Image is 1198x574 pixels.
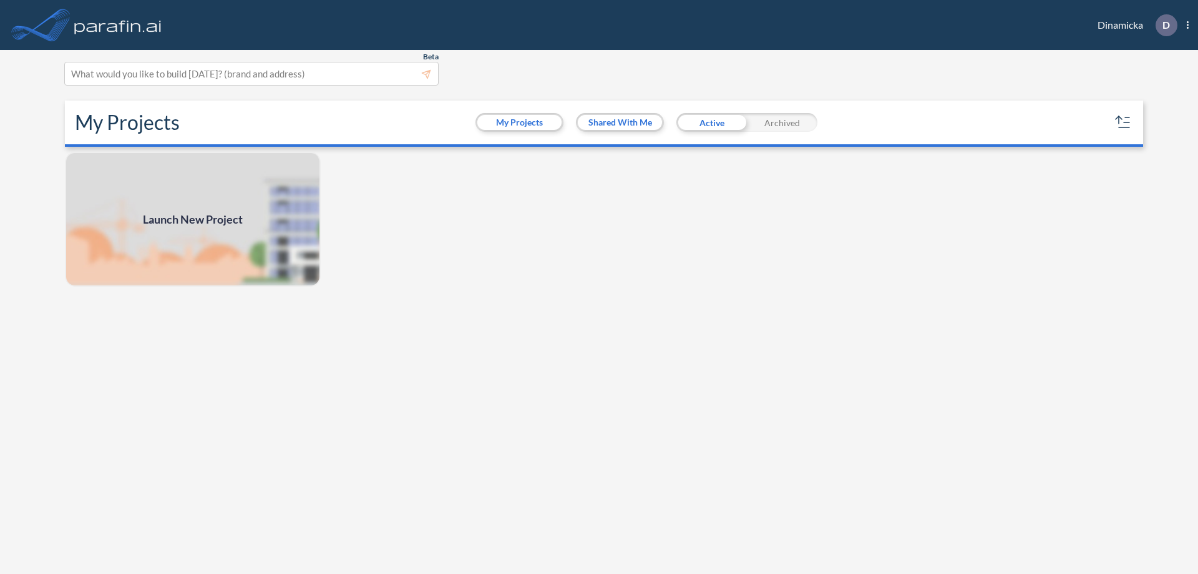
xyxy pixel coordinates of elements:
[1079,14,1189,36] div: Dinamicka
[1162,19,1170,31] p: D
[72,12,164,37] img: logo
[477,115,562,130] button: My Projects
[65,152,321,287] img: add
[676,113,747,132] div: Active
[65,152,321,287] a: Launch New Project
[75,111,180,134] h2: My Projects
[747,113,817,132] div: Archived
[423,52,439,62] span: Beta
[143,211,243,228] span: Launch New Project
[578,115,662,130] button: Shared With Me
[1113,112,1133,132] button: sort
